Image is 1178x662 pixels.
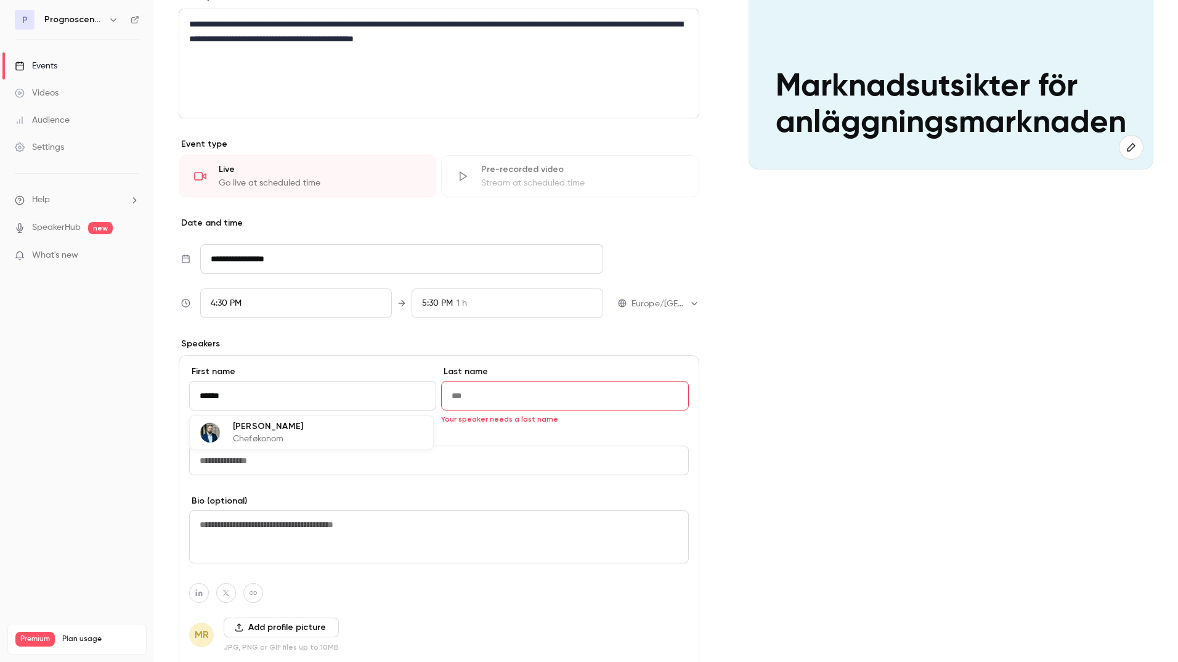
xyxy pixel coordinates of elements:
[22,14,28,27] span: P
[481,177,683,189] div: Stream at scheduled time
[88,222,113,234] span: new
[15,194,139,206] li: help-dropdown-opener
[15,141,64,153] div: Settings
[776,70,1126,142] p: Marknadsutsikter för anläggningsmarknaden
[441,414,558,424] span: Your speaker needs a last name
[219,177,421,189] div: Go live at scheduled time
[189,430,689,443] label: Title
[200,288,392,318] div: From
[44,14,104,26] h6: Prognoscentret
[219,163,421,176] div: Live
[441,366,688,378] label: Last name
[233,420,303,433] p: [PERSON_NAME]
[179,217,699,229] p: Date and time
[211,299,242,308] span: 4:30 PM
[179,338,699,350] p: Speakers
[441,155,699,197] div: Pre-recorded videoStream at scheduled time
[15,114,70,126] div: Audience
[32,194,50,206] span: Help
[15,60,57,72] div: Events
[200,244,603,274] input: Tue, Feb 17, 2026
[124,250,139,261] iframe: Noticeable Trigger
[457,297,467,310] span: 1 h
[15,87,59,99] div: Videos
[62,634,139,644] span: Plan usage
[189,495,689,507] label: Bio (optional)
[179,9,699,118] div: editor
[179,9,699,118] section: description
[422,299,453,308] span: 5:30 PM
[200,423,220,443] img: Martin Kyed
[632,298,699,310] div: Europe/[GEOGRAPHIC_DATA]
[224,618,339,637] button: Add profile picture
[195,627,209,642] span: MR
[32,249,78,262] span: What's new
[412,288,603,318] div: To
[481,163,683,176] div: Pre-recorded video
[179,155,436,197] div: LiveGo live at scheduled time
[179,138,699,150] p: Event type
[189,366,436,378] label: First name
[32,221,81,234] a: SpeakerHub
[15,632,55,647] span: Premium
[233,433,303,445] p: Cheføkonom
[224,642,339,652] p: JPG, PNG or GIF files up to 10MB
